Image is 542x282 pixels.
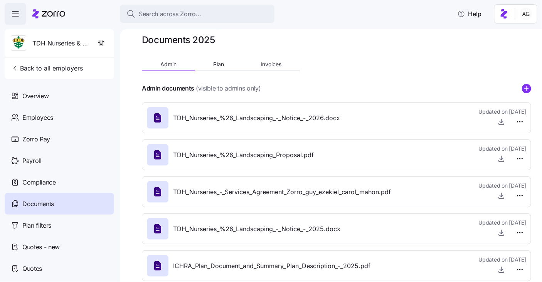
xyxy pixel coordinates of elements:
span: TDH Nurseries & Landscaping [32,39,88,48]
svg: add icon [522,84,531,93]
a: Quotes - new [5,236,114,258]
span: Updated on [DATE] [479,145,526,153]
span: TDH_Nurseries_%26_Landscaping_-_Notice_-_2025.docx [173,224,340,234]
span: Quotes - new [22,242,60,252]
span: Compliance [22,178,56,187]
button: Search across Zorro... [120,5,274,23]
span: Plan [213,62,224,67]
span: (visible to admins only) [196,84,261,93]
span: Payroll [22,156,42,166]
h1: Documents 2025 [142,34,215,46]
a: Quotes [5,258,114,279]
a: Payroll [5,150,114,171]
span: Updated on [DATE] [479,256,526,264]
span: Updated on [DATE] [479,219,526,227]
a: Documents [5,193,114,215]
span: Back to all employers [11,64,83,73]
a: Overview [5,85,114,107]
span: Employees [22,113,53,123]
img: Employer logo [11,36,26,51]
a: Employees [5,107,114,128]
span: TDH_Nurseries_%26_Landscaping_-_Notice_-_2026.docx [173,113,340,123]
span: Documents [22,199,54,209]
span: Invoices [261,62,281,67]
img: 5fc55c57e0610270ad857448bea2f2d5 [520,8,532,20]
a: Compliance [5,171,114,193]
a: Zorro Pay [5,128,114,150]
span: TDH_Nurseries_%26_Landscaping_Proposal.pdf [173,150,314,160]
button: Back to all employers [8,60,86,76]
span: Overview [22,91,49,101]
button: Help [451,6,488,22]
span: Plan filters [22,221,51,230]
span: Help [458,9,482,18]
span: Admin [160,62,177,67]
span: Updated on [DATE] [479,182,526,190]
span: ICHRA_Plan_Document_and_Summary_Plan_Description_-_2025.pdf [173,261,370,271]
span: Zorro Pay [22,134,50,144]
span: TDH_Nurseries_-_Services_Agreement_Zorro_guy_ezekiel_carol_mahon.pdf [173,187,391,197]
span: Updated on [DATE] [479,108,526,116]
a: Plan filters [5,215,114,236]
span: Quotes [22,264,42,274]
h4: Admin documents [142,84,194,93]
span: Search across Zorro... [139,9,201,19]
